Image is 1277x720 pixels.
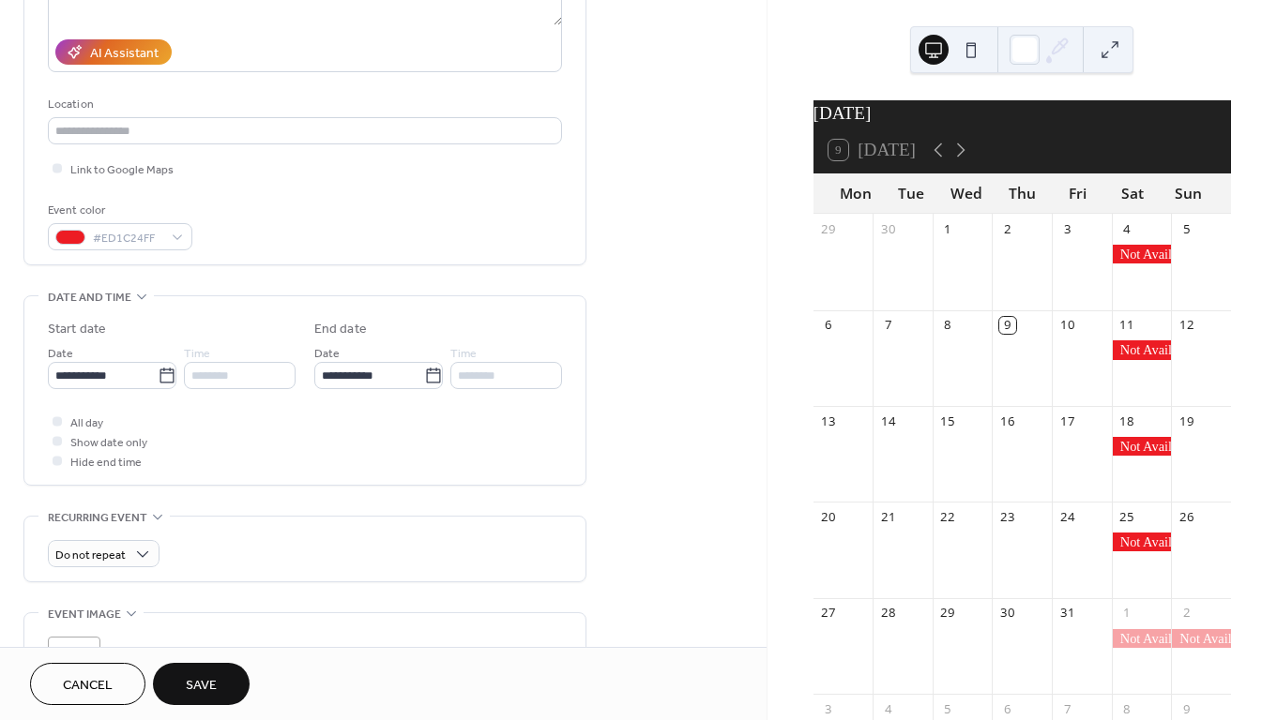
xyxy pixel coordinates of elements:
[879,700,896,717] div: 4
[999,700,1016,717] div: 6
[995,173,1050,214] div: Thu
[48,637,100,689] div: ;
[939,317,956,334] div: 8
[1058,605,1075,622] div: 31
[186,676,217,696] span: Save
[1058,317,1075,334] div: 10
[70,453,142,472] span: Hide end time
[1171,629,1231,648] div: Not Available
[1058,220,1075,237] div: 3
[1178,700,1195,717] div: 9
[879,509,896,526] div: 21
[48,201,189,220] div: Event color
[939,700,956,717] div: 5
[879,412,896,429] div: 14
[1118,412,1135,429] div: 18
[884,173,939,214] div: Tue
[70,433,147,453] span: Show date only
[1118,509,1135,526] div: 25
[879,220,896,237] div: 30
[999,220,1016,237] div: 2
[48,344,73,364] span: Date
[879,605,896,622] div: 28
[48,605,121,624] span: Event image
[63,676,113,696] span: Cancel
[48,288,131,307] span: Date and time
[48,508,147,528] span: Recurring event
[314,344,340,364] span: Date
[1112,245,1172,263] div: Not Available
[1178,605,1195,622] div: 2
[939,220,956,237] div: 1
[30,663,145,705] button: Cancel
[450,344,477,364] span: Time
[820,317,837,334] div: 6
[184,344,210,364] span: Time
[70,413,103,433] span: All day
[813,100,1231,127] div: [DATE]
[1058,412,1075,429] div: 17
[314,320,367,339] div: End date
[820,412,837,429] div: 13
[48,320,106,339] div: Start date
[939,509,956,526] div: 22
[820,220,837,237] div: 29
[1058,700,1075,717] div: 7
[999,317,1016,334] div: 9
[70,160,174,180] span: Link to Google Maps
[999,412,1016,429] div: 16
[829,173,884,214] div: Mon
[1118,605,1135,622] div: 1
[820,509,837,526] div: 20
[879,317,896,334] div: 7
[939,173,995,214] div: Wed
[1112,532,1172,551] div: Not Available
[1178,412,1195,429] div: 19
[153,663,250,705] button: Save
[1112,629,1172,648] div: Not Available
[1178,317,1195,334] div: 12
[999,509,1016,526] div: 23
[1050,173,1105,214] div: Fri
[939,412,956,429] div: 15
[1118,700,1135,717] div: 8
[1161,173,1216,214] div: Sun
[55,39,172,65] button: AI Assistant
[820,605,837,622] div: 27
[939,605,956,622] div: 29
[1112,340,1172,359] div: Not Available
[820,700,837,717] div: 3
[999,605,1016,622] div: 30
[1058,509,1075,526] div: 24
[93,229,162,248] span: #ED1C24FF
[1118,317,1135,334] div: 11
[1118,220,1135,237] div: 4
[90,44,159,64] div: AI Assistant
[1178,220,1195,237] div: 5
[1178,509,1195,526] div: 26
[1105,173,1161,214] div: Sat
[48,95,558,114] div: Location
[1112,437,1172,456] div: Not Available
[55,545,126,566] span: Do not repeat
